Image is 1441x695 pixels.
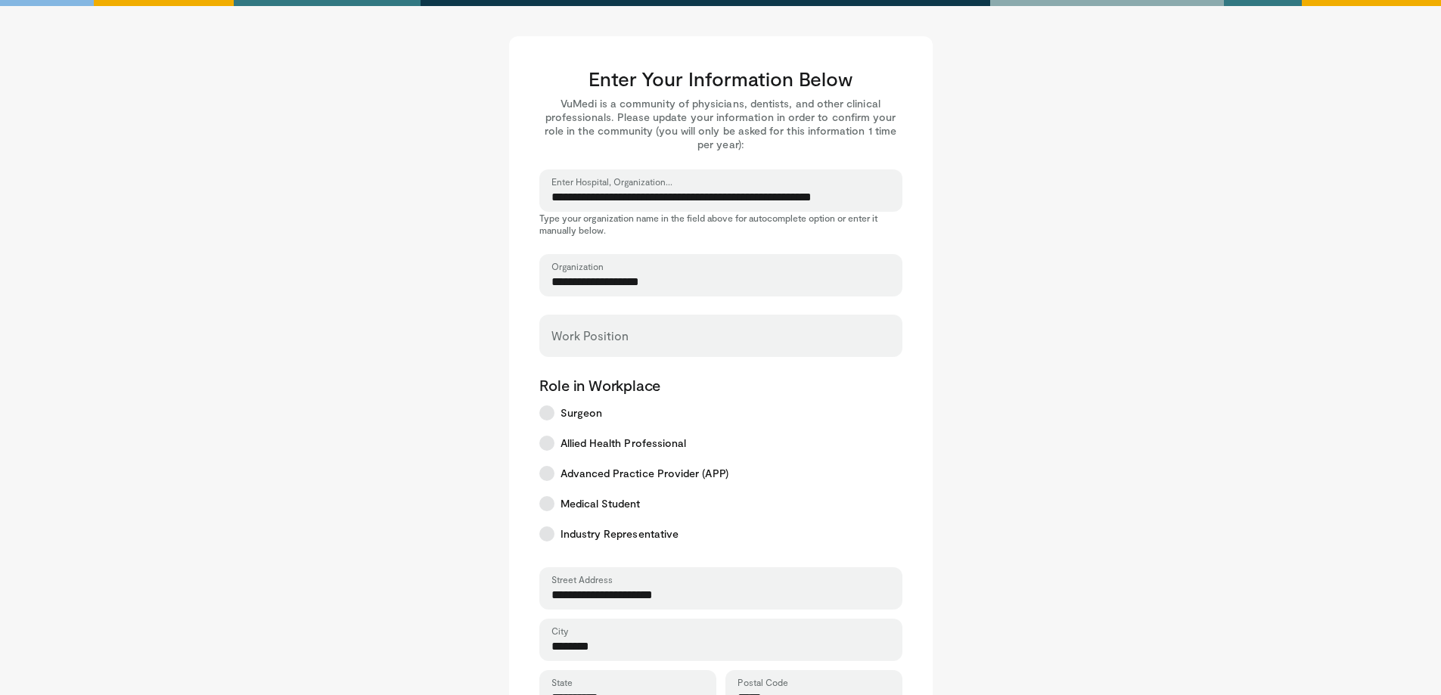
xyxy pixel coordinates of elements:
label: Enter Hospital, Organization... [551,175,672,188]
span: Allied Health Professional [561,436,687,451]
label: Street Address [551,573,613,585]
p: VuMedi is a community of physicians, dentists, and other clinical professionals. Please update yo... [539,97,902,151]
label: City [551,625,568,637]
label: Work Position [551,321,629,351]
span: Surgeon [561,405,603,420]
label: State [551,676,573,688]
span: Industry Representative [561,526,679,541]
p: Role in Workplace [539,375,902,395]
span: Advanced Practice Provider (APP) [561,466,728,481]
label: Organization [551,260,604,272]
p: Type your organization name in the field above for autocomplete option or enter it manually below. [539,212,902,236]
label: Postal Code [738,676,788,688]
h3: Enter Your Information Below [539,67,902,91]
span: Medical Student [561,496,641,511]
